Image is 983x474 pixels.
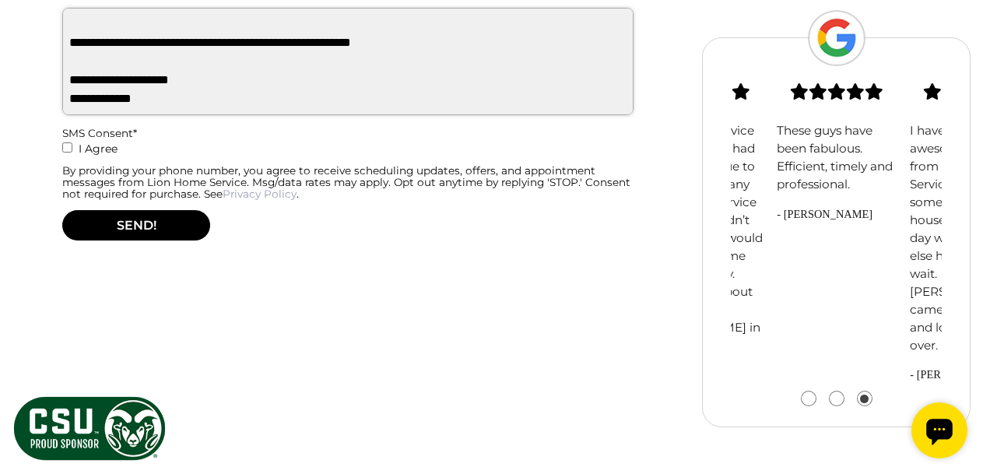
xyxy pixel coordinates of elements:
[62,128,634,139] div: SMS Consent
[770,52,903,224] div: slide 3 (centered)
[223,188,297,200] a: Privacy Policy
[808,10,865,66] img: Google Logo
[731,52,942,406] div: carousel
[777,122,896,194] p: These guys have been fabulous. Efficient, timely and professional.
[12,395,167,462] img: CSU Sponsor Badge
[62,139,634,165] label: I Agree
[777,206,896,223] span: - [PERSON_NAME]
[62,142,72,153] input: I Agree
[62,165,634,200] div: By providing your phone number, you agree to receive scheduling updates, offers, and appointment ...
[62,210,210,241] button: SEND!
[6,6,62,62] div: Open chat widget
